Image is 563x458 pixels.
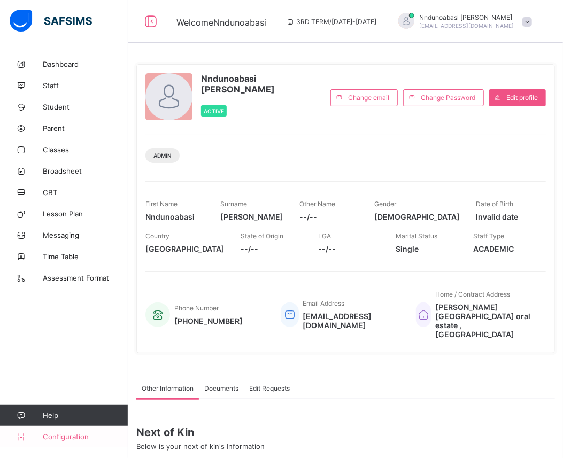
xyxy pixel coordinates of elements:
[303,312,400,330] span: [EMAIL_ADDRESS][DOMAIN_NAME]
[299,212,358,221] span: --/--
[43,252,128,261] span: Time Table
[474,244,535,253] span: ACADEMIC
[318,232,331,240] span: LGA
[174,316,243,325] span: [PHONE_NUMBER]
[421,94,475,102] span: Change Password
[420,13,514,21] span: Nndunoabasi [PERSON_NAME]
[249,384,290,392] span: Edit Requests
[145,200,178,208] span: First Name
[43,411,128,420] span: Help
[145,244,225,253] span: [GEOGRAPHIC_DATA]
[43,81,128,90] span: Staff
[142,384,194,392] span: Other Information
[204,108,224,114] span: Active
[43,432,128,441] span: Configuration
[435,290,510,298] span: Home / Contract Address
[348,94,389,102] span: Change email
[136,426,555,439] span: Next of Kin
[43,274,128,282] span: Assessment Format
[506,94,538,102] span: Edit profile
[476,200,514,208] span: Date of Birth
[435,302,535,339] span: [PERSON_NAME][GEOGRAPHIC_DATA] oral estate ,[GEOGRAPHIC_DATA]
[43,60,128,68] span: Dashboard
[43,103,128,111] span: Student
[220,212,283,221] span: [PERSON_NAME]
[396,232,438,240] span: Marital Status
[10,10,92,32] img: safsims
[153,152,172,159] span: Admin
[43,167,128,175] span: Broadsheet
[299,200,335,208] span: Other Name
[303,299,345,307] span: Email Address
[201,73,325,95] span: Nndunoabasi [PERSON_NAME]
[375,212,460,221] span: [DEMOGRAPHIC_DATA]
[286,18,377,26] span: session/term information
[145,212,204,221] span: Nndunoabasi
[174,304,219,312] span: Phone Number
[474,232,505,240] span: Staff Type
[241,232,283,240] span: State of Origin
[43,188,128,197] span: CBT
[176,17,266,28] span: Welcome Nndunoabasi
[420,22,514,29] span: [EMAIL_ADDRESS][DOMAIN_NAME]
[43,209,128,218] span: Lesson Plan
[476,212,535,221] span: Invalid date
[43,231,128,239] span: Messaging
[375,200,397,208] span: Gender
[388,13,537,30] div: NndunoabasiAkpan
[43,145,128,154] span: Classes
[396,244,458,253] span: Single
[318,244,380,253] span: --/--
[241,244,302,253] span: --/--
[204,384,238,392] span: Documents
[145,232,169,240] span: Country
[43,124,128,133] span: Parent
[136,442,265,451] span: Below is your next of kin's Information
[220,200,247,208] span: Surname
